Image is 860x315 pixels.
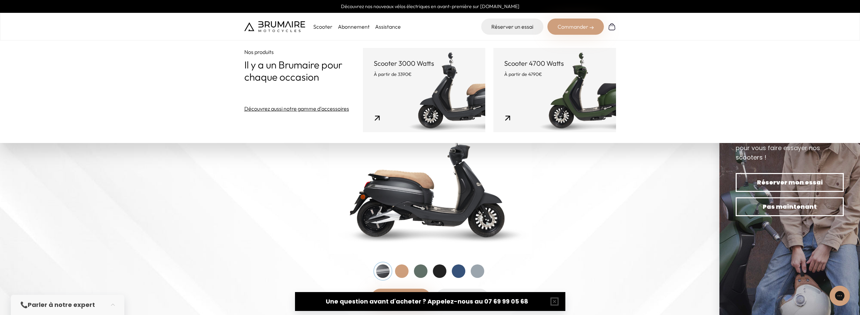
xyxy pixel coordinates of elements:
p: Scooter [313,23,333,31]
a: Découvrez aussi notre gamme d'accessoires [244,105,349,113]
a: Assistance [375,23,401,30]
p: Scooter 3000 Watts [374,59,474,68]
a: Réserver un essai [481,19,543,35]
img: Brumaire Motocycles [244,21,305,32]
p: Scooter 4700 Watts [504,59,605,68]
p: À partir de 4790€ [504,71,605,78]
a: Scooter 4700 Watts À partir de 4790€ [493,48,616,132]
img: right-arrow-2.png [590,26,594,30]
iframe: Gorgias live chat messenger [826,283,853,308]
a: En savoir plus [436,289,489,306]
p: Nos produits [244,48,363,56]
a: Abonnement [338,23,370,30]
a: Commander [371,289,431,306]
img: Panier [608,23,616,31]
p: À partir de 3390€ [374,71,474,78]
a: Scooter 3000 Watts À partir de 3390€ [363,48,485,132]
p: Il y a un Brumaire pour chaque occasion [244,59,363,83]
div: Commander [547,19,604,35]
